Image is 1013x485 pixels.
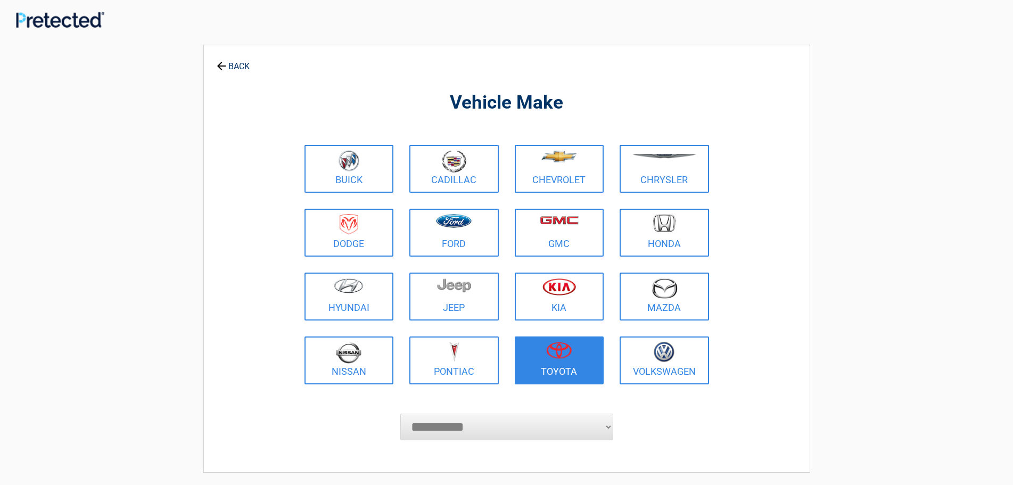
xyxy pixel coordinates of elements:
img: chevrolet [541,151,577,162]
a: Mazda [620,273,709,320]
img: toyota [546,342,572,359]
a: Jeep [409,273,499,320]
a: Buick [304,145,394,193]
img: volkswagen [654,342,674,363]
a: Volkswagen [620,336,709,384]
img: buick [339,150,359,171]
img: cadillac [442,150,466,172]
img: dodge [340,214,358,235]
img: Main Logo [16,12,104,28]
img: chrysler [632,154,697,159]
h2: Vehicle Make [302,91,712,116]
a: BACK [215,52,252,71]
a: Ford [409,209,499,257]
img: honda [653,214,676,233]
img: pontiac [449,342,459,362]
img: hyundai [334,278,364,293]
a: Hyundai [304,273,394,320]
a: Nissan [304,336,394,384]
a: Chrysler [620,145,709,193]
img: ford [436,214,472,228]
a: Kia [515,273,604,320]
img: gmc [540,216,579,225]
a: Honda [620,209,709,257]
a: Chevrolet [515,145,604,193]
a: Cadillac [409,145,499,193]
img: nissan [336,342,361,364]
a: Dodge [304,209,394,257]
a: Pontiac [409,336,499,384]
a: GMC [515,209,604,257]
a: Toyota [515,336,604,384]
img: kia [542,278,576,295]
img: jeep [437,278,471,293]
img: mazda [651,278,678,299]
